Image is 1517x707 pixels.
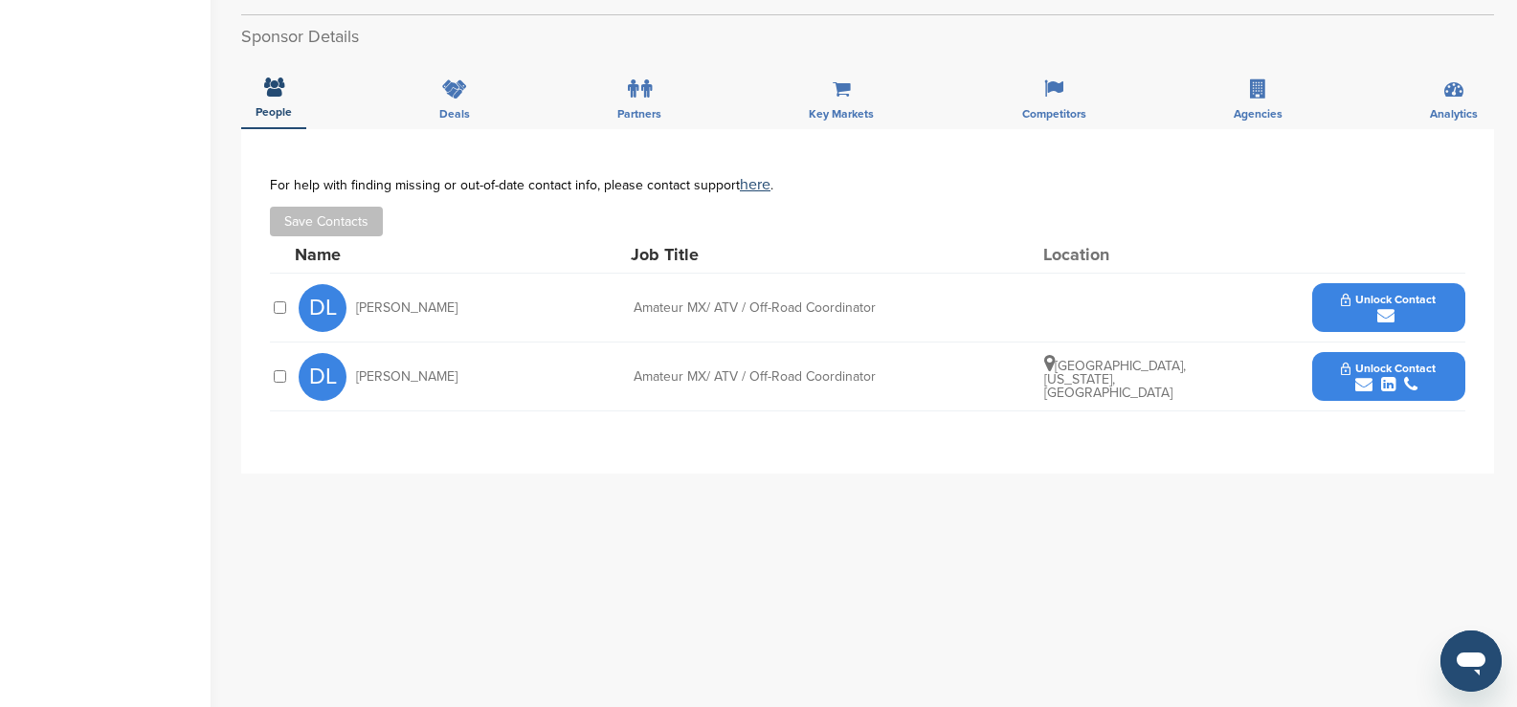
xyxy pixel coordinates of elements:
[299,284,346,332] span: DL
[1440,630,1502,692] iframe: Button to launch messaging window
[270,177,1465,192] div: For help with finding missing or out-of-date contact info, please contact support .
[1044,358,1186,401] span: [GEOGRAPHIC_DATA], [US_STATE], [GEOGRAPHIC_DATA]
[356,301,457,315] span: [PERSON_NAME]
[634,301,921,315] div: Amateur MX/ ATV / Off-Road Coordinator
[356,370,457,384] span: [PERSON_NAME]
[740,175,770,194] a: here
[1043,246,1187,263] div: Location
[617,108,661,120] span: Partners
[634,370,921,384] div: Amateur MX/ ATV / Off-Road Coordinator
[299,353,346,401] span: DL
[631,246,918,263] div: Job Title
[1022,108,1086,120] span: Competitors
[1430,108,1478,120] span: Analytics
[270,207,383,236] button: Save Contacts
[241,24,1494,50] h2: Sponsor Details
[439,108,470,120] span: Deals
[295,246,505,263] div: Name
[1234,108,1283,120] span: Agencies
[1341,293,1436,306] span: Unlock Contact
[256,106,292,118] span: People
[1318,348,1459,406] button: Unlock Contact
[809,108,874,120] span: Key Markets
[1341,362,1436,375] span: Unlock Contact
[1318,279,1459,337] button: Unlock Contact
